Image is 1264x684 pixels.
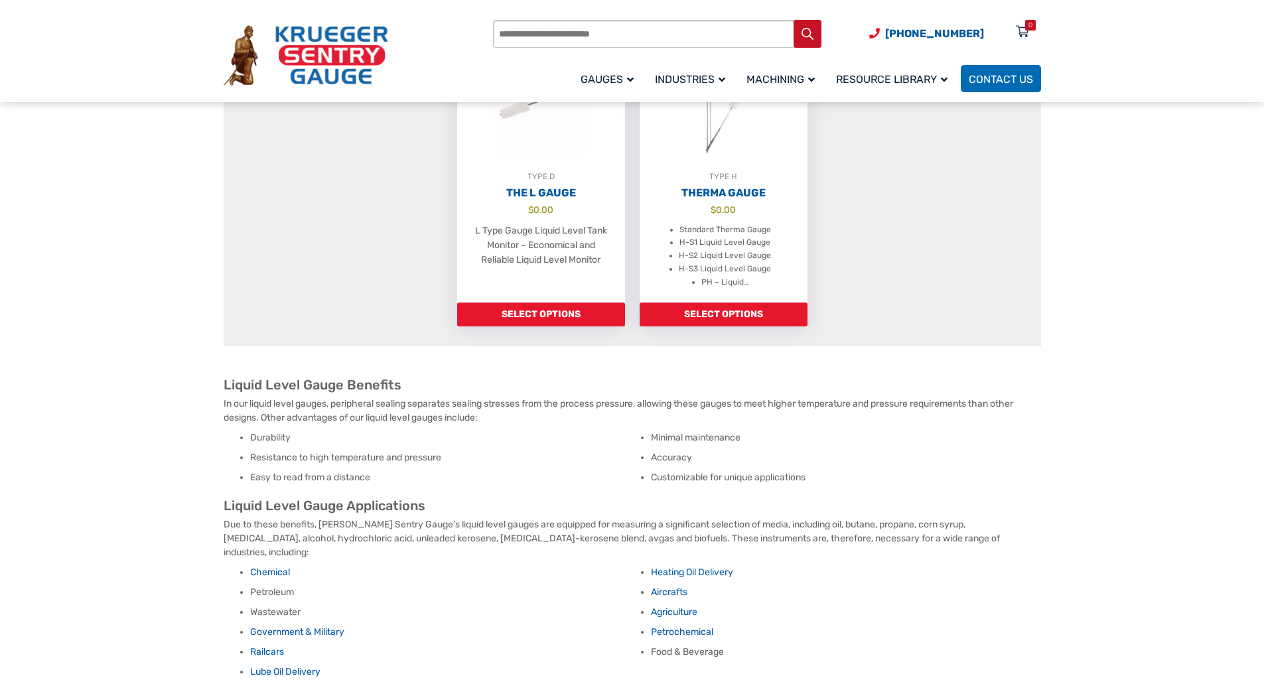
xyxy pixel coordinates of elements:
h2: Therma Gauge [640,186,808,200]
a: Aircrafts [651,586,687,598]
span: Gauges [581,73,634,86]
a: Chemical [250,567,290,578]
a: Industries [647,63,738,94]
div: TYPE D [457,170,625,183]
bdi: 0.00 [528,204,553,215]
li: Food & Beverage [651,646,1041,659]
bdi: 0.00 [711,204,736,215]
a: TYPE DThe L Gauge $0.00 L Type Gauge Liquid Level Tank Monitor – Economical and Reliable Liquid L... [457,24,625,303]
li: Customizable for unique applications [651,471,1041,484]
li: Wastewater [250,606,640,619]
a: Government & Military [250,626,344,638]
a: Contact Us [961,65,1041,92]
a: Phone Number (920) 434-8860 [869,25,984,42]
p: L Type Gauge Liquid Level Tank Monitor – Economical and Reliable Liquid Level Monitor [470,224,612,267]
a: Petrochemical [651,626,713,638]
span: [PHONE_NUMBER] [885,27,984,40]
span: Resource Library [836,73,948,86]
span: Industries [655,73,725,86]
span: $ [711,204,716,215]
a: Resource Library [828,63,961,94]
a: Gauges [573,63,647,94]
a: Machining [738,63,828,94]
li: Easy to read from a distance [250,471,640,484]
a: Add to cart: “Therma Gauge” [640,303,808,326]
li: PH – Liquid… [701,276,748,289]
span: $ [528,204,533,215]
a: Lube Oil Delivery [250,666,320,677]
a: Railcars [250,646,284,657]
li: Petroleum [250,586,640,599]
span: Contact Us [969,73,1033,86]
a: Add to cart: “The L Gauge” [457,303,625,326]
a: Agriculture [651,606,697,618]
li: H-S1 Liquid Level Gauge [679,236,770,249]
h2: Liquid Level Gauge Applications [224,498,1041,514]
li: Minimal maintenance [651,431,1041,445]
p: Due to these benefits, [PERSON_NAME] Sentry Gauge’s liquid level gauges are equipped for measurin... [224,517,1041,559]
li: Accuracy [651,451,1041,464]
div: 0 [1028,20,1032,31]
img: Krueger Sentry Gauge [224,25,388,86]
p: In our liquid level gauges, peripheral sealing separates sealing stresses from the process pressu... [224,397,1041,425]
h2: Liquid Level Gauge Benefits [224,377,1041,393]
li: H-S2 Liquid Level Gauge [679,249,771,263]
a: TYPE HTherma Gauge $0.00 Standard Therma Gauge H-S1 Liquid Level Gauge H-S2 Liquid Level Gauge H-... [640,24,808,303]
a: Heating Oil Delivery [651,567,733,578]
span: Machining [746,73,815,86]
li: Resistance to high temperature and pressure [250,451,640,464]
div: TYPE H [640,170,808,183]
li: Standard Therma Gauge [679,224,771,237]
li: H-S3 Liquid Level Gauge [679,263,771,276]
h2: The L Gauge [457,186,625,200]
li: Durability [250,431,640,445]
